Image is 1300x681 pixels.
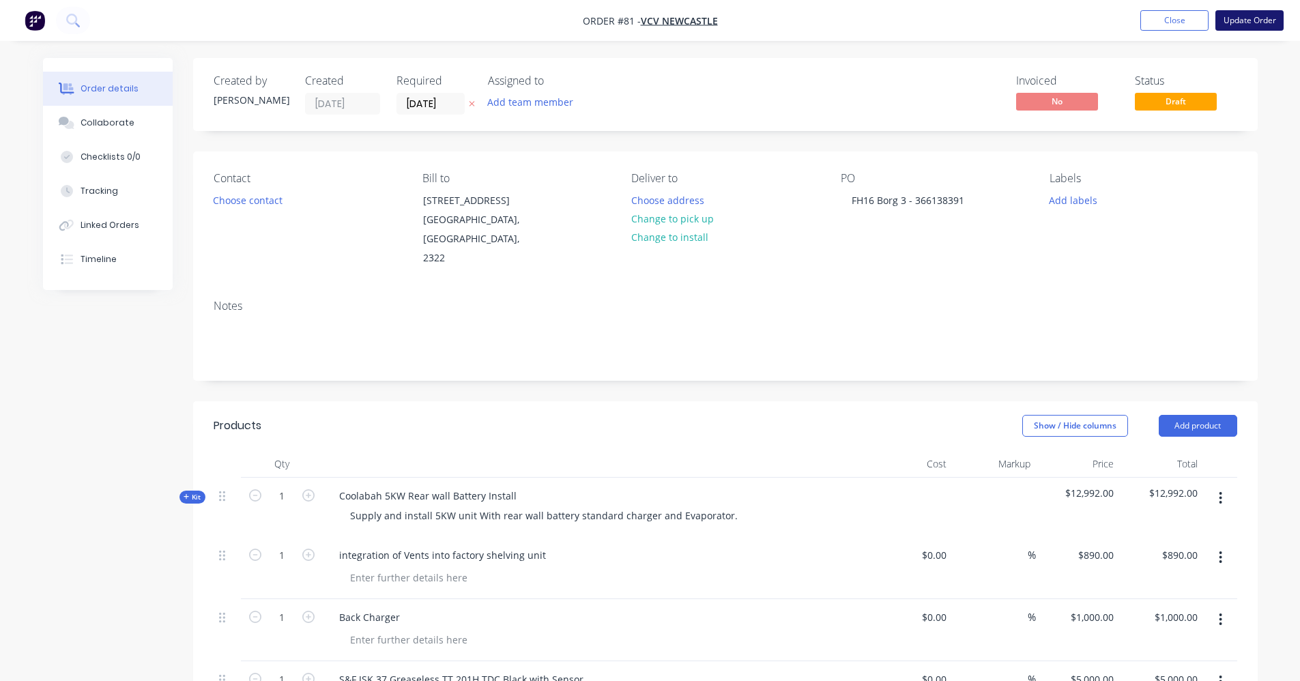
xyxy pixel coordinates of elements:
div: Created [305,74,380,87]
span: Draft [1135,93,1217,110]
div: Created by [214,74,289,87]
div: Supply and install 5KW unit With rear wall battery standard charger and Evaporator. [339,506,749,525]
img: Factory [25,10,45,31]
div: Products [214,418,261,434]
button: Collaborate [43,106,173,140]
span: Kit [184,492,201,502]
div: [GEOGRAPHIC_DATA], [GEOGRAPHIC_DATA], 2322 [423,210,536,267]
div: Tracking [81,185,118,197]
div: Linked Orders [81,219,139,231]
div: Kit [179,491,205,504]
div: Collaborate [81,117,134,129]
button: Add product [1159,415,1237,437]
span: % [1028,547,1036,563]
div: Qty [241,450,323,478]
span: No [1016,93,1098,110]
div: Timeline [81,253,117,265]
button: Add team member [488,93,581,111]
div: Deliver to [631,172,818,185]
button: Tracking [43,174,173,208]
button: Timeline [43,242,173,276]
div: PO [841,172,1028,185]
div: Price [1036,450,1120,478]
button: Add labels [1042,190,1105,209]
span: $12,992.00 [1041,486,1114,500]
div: integration of Vents into factory shelving unit [328,545,557,565]
div: Contact [214,172,401,185]
a: VCV Newcastle [641,14,718,27]
div: Invoiced [1016,74,1118,87]
button: Linked Orders [43,208,173,242]
span: % [1028,609,1036,625]
div: Labels [1050,172,1237,185]
div: Cost [869,450,953,478]
div: Checklists 0/0 [81,151,141,163]
div: Total [1119,450,1203,478]
div: Coolabah 5KW Rear wall Battery Install [328,486,528,506]
span: Order #81 - [583,14,641,27]
button: Show / Hide columns [1022,415,1128,437]
div: [PERSON_NAME] [214,93,289,107]
button: Choose contact [205,190,289,209]
button: Choose address [624,190,711,209]
div: Markup [952,450,1036,478]
div: Bill to [422,172,609,185]
div: Notes [214,300,1237,313]
div: [STREET_ADDRESS] [423,191,536,210]
button: Order details [43,72,173,106]
button: Change to pick up [624,209,721,228]
div: [STREET_ADDRESS][GEOGRAPHIC_DATA], [GEOGRAPHIC_DATA], 2322 [411,190,548,268]
div: Order details [81,83,139,95]
span: $12,992.00 [1125,486,1198,500]
div: Back Charger [328,607,411,627]
button: Checklists 0/0 [43,140,173,174]
div: FH16 Borg 3 - 366138391 [841,190,975,210]
div: Assigned to [488,74,624,87]
button: Change to install [624,228,715,246]
button: Update Order [1215,10,1284,31]
button: Close [1140,10,1209,31]
div: Required [396,74,472,87]
div: Status [1135,74,1237,87]
button: Add team member [480,93,580,111]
